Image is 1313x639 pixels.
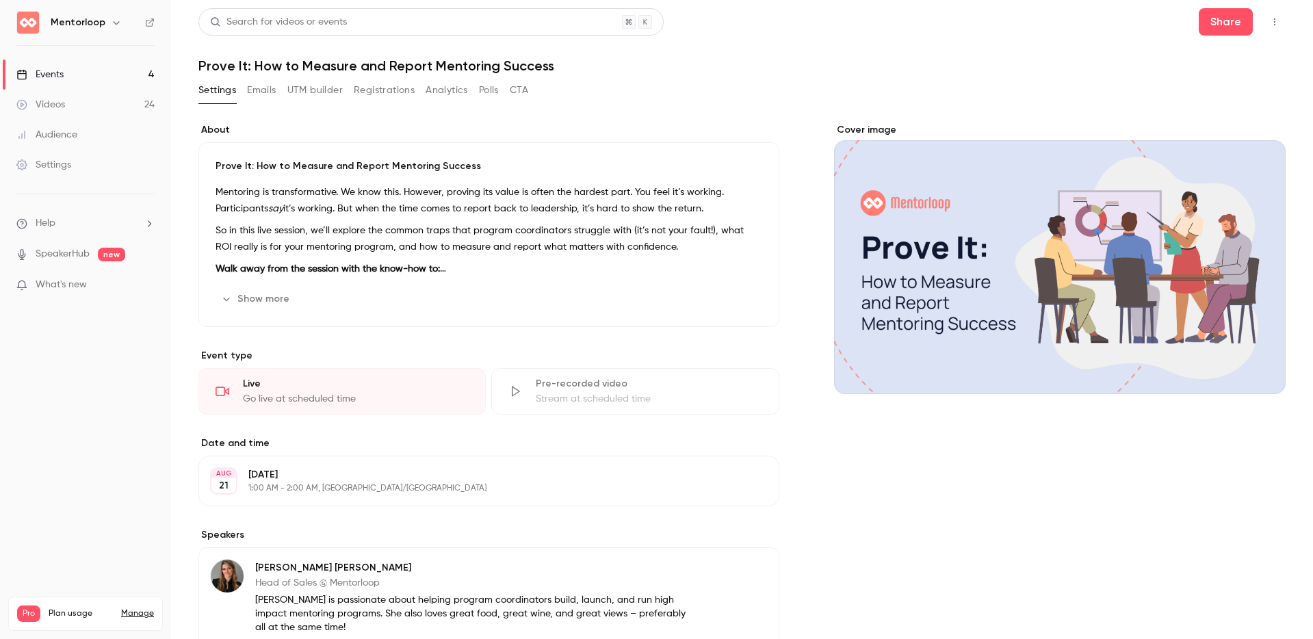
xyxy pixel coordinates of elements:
h6: Mentorloop [51,16,105,29]
p: Event type [198,349,779,363]
div: Search for videos or events [210,15,347,29]
button: Share [1199,8,1253,36]
p: Head of Sales @ Mentorloop [255,576,690,590]
li: help-dropdown-opener [16,216,155,231]
p: 21 [219,479,229,493]
div: Audience [16,128,77,142]
span: Pro [17,605,40,622]
div: LiveGo live at scheduled time [198,368,486,415]
button: Polls [479,79,499,101]
a: Manage [121,608,154,619]
div: Live [243,377,469,391]
span: Plan usage [49,608,113,619]
div: Pre-recorded videoStream at scheduled time [491,368,779,415]
p: Prove It: How to Measure and Report Mentoring Success [216,159,762,173]
img: Mentorloop [17,12,39,34]
p: 1:00 AM - 2:00 AM, [GEOGRAPHIC_DATA]/[GEOGRAPHIC_DATA] [248,483,707,494]
div: Videos [16,98,65,112]
span: What's new [36,278,87,292]
strong: Walk away from the session with the know-how to: [216,264,446,274]
img: Jess Benham [211,560,244,592]
span: new [98,248,125,261]
button: Registrations [354,79,415,101]
p: Mentoring is transformative. We know this. However, proving its value is often the hardest part. ... [216,184,762,217]
div: Pre-recorded video [536,377,762,391]
p: [DATE] [248,468,707,482]
button: UTM builder [287,79,343,101]
div: Settings [16,158,71,172]
em: say [268,204,283,213]
span: Help [36,216,55,231]
label: Cover image [834,123,1286,137]
label: Date and time [198,436,779,450]
p: [PERSON_NAME] [PERSON_NAME] [255,561,690,575]
section: Cover image [834,123,1286,394]
button: Settings [198,79,236,101]
button: Emails [247,79,276,101]
div: Events [16,68,64,81]
label: About [198,123,779,137]
button: Show more [216,288,298,310]
label: Speakers [198,528,779,542]
h1: Prove It: How to Measure and Report Mentoring Success [198,57,1286,74]
p: [PERSON_NAME] is passionate about helping program coordinators build, launch, and run high impact... [255,593,690,634]
div: Stream at scheduled time [536,392,762,406]
button: Analytics [426,79,468,101]
button: CTA [510,79,528,101]
a: SpeakerHub [36,247,90,261]
div: AUG [211,469,236,478]
p: So in this live session, we’ll explore the common traps that program coordinators struggle with (... [216,222,762,255]
div: Go live at scheduled time [243,392,469,406]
